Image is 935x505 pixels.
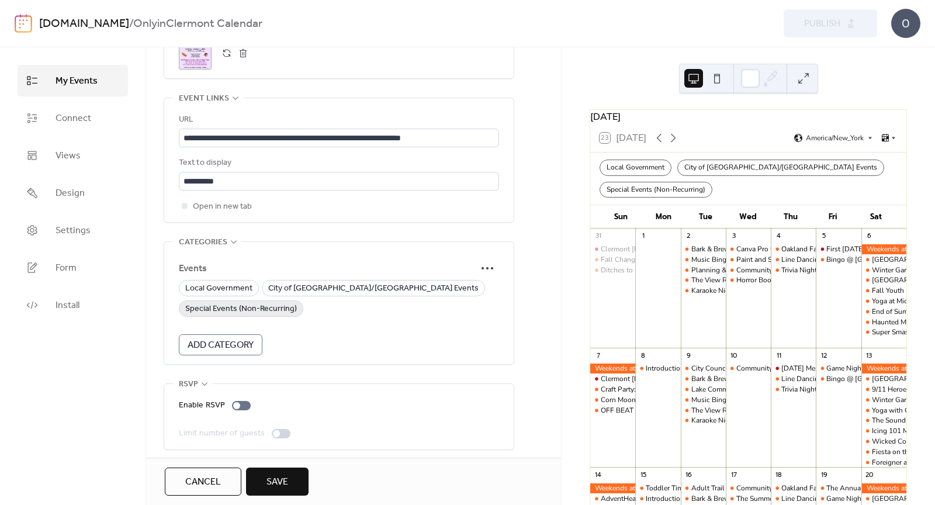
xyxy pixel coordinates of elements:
[590,110,906,124] div: [DATE]
[601,265,656,275] div: Ditches to Riches
[179,156,497,170] div: Text to display
[872,447,929,457] div: Fiesta on the Lake
[861,458,906,468] div: Foreigner and Journey Tribute
[594,471,602,479] div: 14
[56,74,98,88] span: My Events
[179,113,497,127] div: URL
[684,232,693,241] div: 2
[179,378,198,392] span: RSVP
[681,374,726,384] div: Bark & Brews
[806,134,864,141] span: America/New_York
[684,351,693,360] div: 9
[590,364,635,373] div: Weekends at the Winery
[861,395,906,405] div: Winter Garden Farmer's Market
[816,494,861,504] div: Game Night at the Tower
[691,483,764,493] div: Adult Trail Riding Club
[639,471,647,479] div: 15
[861,385,906,395] div: 9/11 Heroes 5K Ruck
[635,364,680,373] div: Introduction to Improv
[590,494,635,504] div: AdventHealth Cool Sommer Mornings Triathlon-Duathlon-5k
[726,265,771,275] div: Community Running Event
[601,494,825,504] div: AdventHealth Cool [PERSON_NAME] Mornings Triathlon-Duathlon-5k
[771,265,816,275] div: Trivia Night
[601,255,655,265] div: Fall Change Over
[861,317,906,327] div: Haunted Mansion Themed Indoor Market
[774,351,783,360] div: 11
[56,261,77,275] span: Form
[165,468,241,496] button: Cancel
[600,182,712,198] div: Special Events (Non-Recurring)
[736,494,897,504] div: The Summer I Turned Pretty Watch Party @ Mullets
[816,244,861,254] div: First Friday Food Trucks
[729,471,738,479] div: 17
[684,205,727,229] div: Tue
[681,406,726,416] div: The View Run & Walk Club
[861,494,906,504] div: Clermont Park Run
[861,275,906,285] div: Lake County Rowing
[726,364,771,373] div: Community Running Event
[601,406,657,416] div: OFF BEAT BINGO
[781,385,817,395] div: Trivia Night
[826,494,904,504] div: Game Night at the Tower
[635,494,680,504] div: Introduction to Improv
[18,215,128,246] a: Settings
[771,244,816,254] div: Oakland Farmers Market
[691,286,736,296] div: Karaoke Night
[39,13,129,35] a: [DOMAIN_NAME]
[600,205,642,229] div: Sun
[771,385,816,395] div: Trivia Night
[781,364,835,373] div: [DATE] Memorial
[691,265,791,275] div: Planning & Zoning Commission
[691,385,763,395] div: Lake Community Choir
[691,244,733,254] div: Bark & Brews
[819,351,828,360] div: 12
[891,9,920,38] div: O
[635,483,680,493] div: Toddler Time at the Barn
[865,351,874,360] div: 13
[601,374,711,384] div: Clermont [PERSON_NAME] Market
[861,437,906,447] div: Wicked Cookie Decorating Class
[18,289,128,321] a: Install
[781,494,894,504] div: Line Dancing @ Showcase of Citrus
[594,232,602,241] div: 31
[15,14,32,33] img: logo
[590,244,635,254] div: Clermont Farmer's Market
[681,255,726,265] div: Music Bingo
[736,255,910,265] div: Paint and Sip and Doodle: Floral Watercolor Workshop
[781,374,894,384] div: Line Dancing @ Showcase of Citrus
[179,427,265,441] div: Limit number of guests
[691,364,757,373] div: City Council Meeting
[729,232,738,241] div: 3
[590,406,635,416] div: OFF BEAT BINGO
[826,374,928,384] div: Bingo @ [GEOGRAPHIC_DATA]
[736,244,812,254] div: Canva Pro for Beginners
[861,364,906,373] div: Weekends at the Winery
[781,265,817,275] div: Trivia Night
[812,205,855,229] div: Fri
[590,395,635,405] div: Corn Moon Full Moon Paddle
[681,494,726,504] div: Bark & Brews
[133,13,262,35] b: OnlyinClermont Calendar
[861,416,906,426] div: The Sound of Music at Epic Theaters
[185,282,252,296] span: Local Government
[726,275,771,285] div: Horror Book Club
[268,282,479,296] span: City of [GEOGRAPHIC_DATA]/[GEOGRAPHIC_DATA] Events
[861,296,906,306] div: Yoga at Michael's Foundation
[646,364,716,373] div: Introduction to Improv
[601,244,711,254] div: Clermont [PERSON_NAME] Market
[736,364,820,373] div: Community Running Event
[601,395,694,405] div: Corn Moon Full Moon Paddle
[681,265,726,275] div: Planning & Zoning Commission
[726,483,771,493] div: Community Running Event
[681,483,726,493] div: Adult Trail Riding Club
[56,299,79,313] span: Install
[691,395,730,405] div: Music Bingo
[193,200,252,214] span: Open in new tab
[56,112,91,126] span: Connect
[642,205,685,229] div: Mon
[691,416,736,426] div: Karaoke Night
[56,224,91,238] span: Settings
[770,205,812,229] div: Thu
[861,447,906,457] div: Fiesta on the Lake
[185,302,297,316] span: Special Events (Non-Recurring)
